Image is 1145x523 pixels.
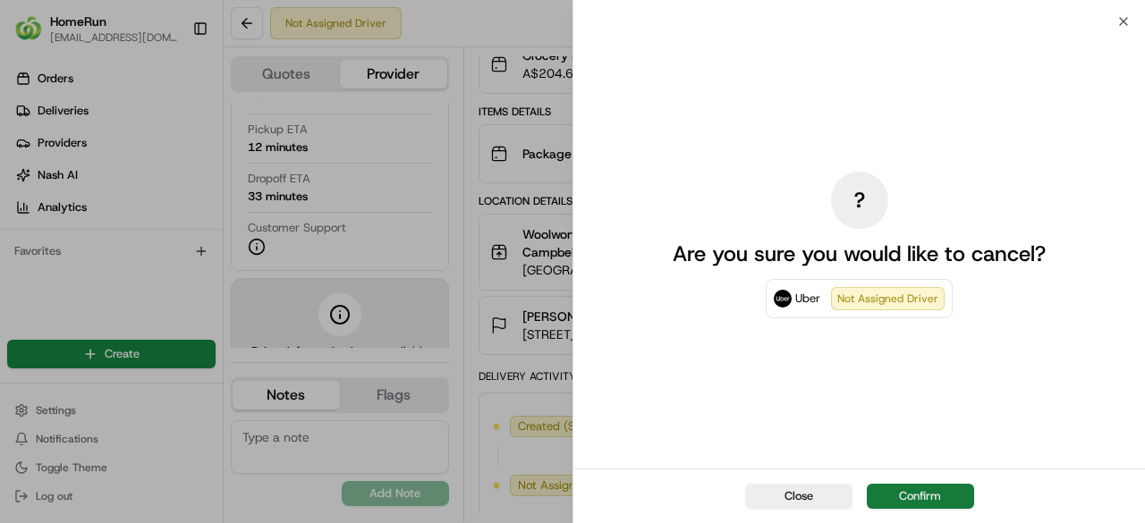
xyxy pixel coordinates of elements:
button: Close [745,484,852,509]
img: Uber [774,290,792,308]
span: Uber [795,290,820,308]
p: Are you sure you would like to cancel? [673,240,1046,268]
button: Confirm [867,484,974,509]
div: ? [831,172,888,229]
